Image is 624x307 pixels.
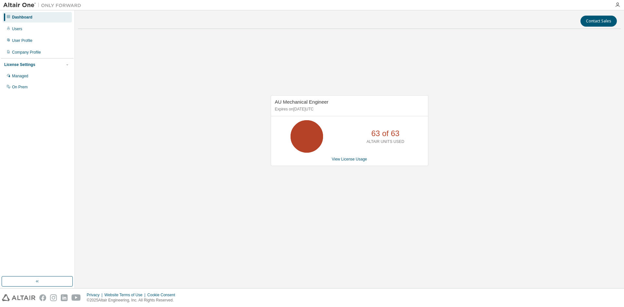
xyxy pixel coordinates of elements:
div: Managed [12,73,28,79]
img: instagram.svg [50,294,57,301]
img: linkedin.svg [61,294,68,301]
img: facebook.svg [39,294,46,301]
div: Website Terms of Use [104,292,147,298]
div: License Settings [4,62,35,67]
div: Dashboard [12,15,32,20]
div: Cookie Consent [147,292,179,298]
img: altair_logo.svg [2,294,35,301]
p: Expires on [DATE] UTC [275,107,422,112]
div: User Profile [12,38,32,43]
p: ALTAIR UNITS USED [367,139,404,145]
div: On Prem [12,84,28,90]
span: AU Mechanical Engineer [275,99,329,105]
p: © 2025 Altair Engineering, Inc. All Rights Reserved. [87,298,179,303]
div: Privacy [87,292,104,298]
p: 63 of 63 [371,128,399,139]
img: youtube.svg [71,294,81,301]
div: Company Profile [12,50,41,55]
a: View License Usage [332,157,367,161]
img: Altair One [3,2,84,8]
div: Users [12,26,22,32]
button: Contact Sales [580,16,617,27]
